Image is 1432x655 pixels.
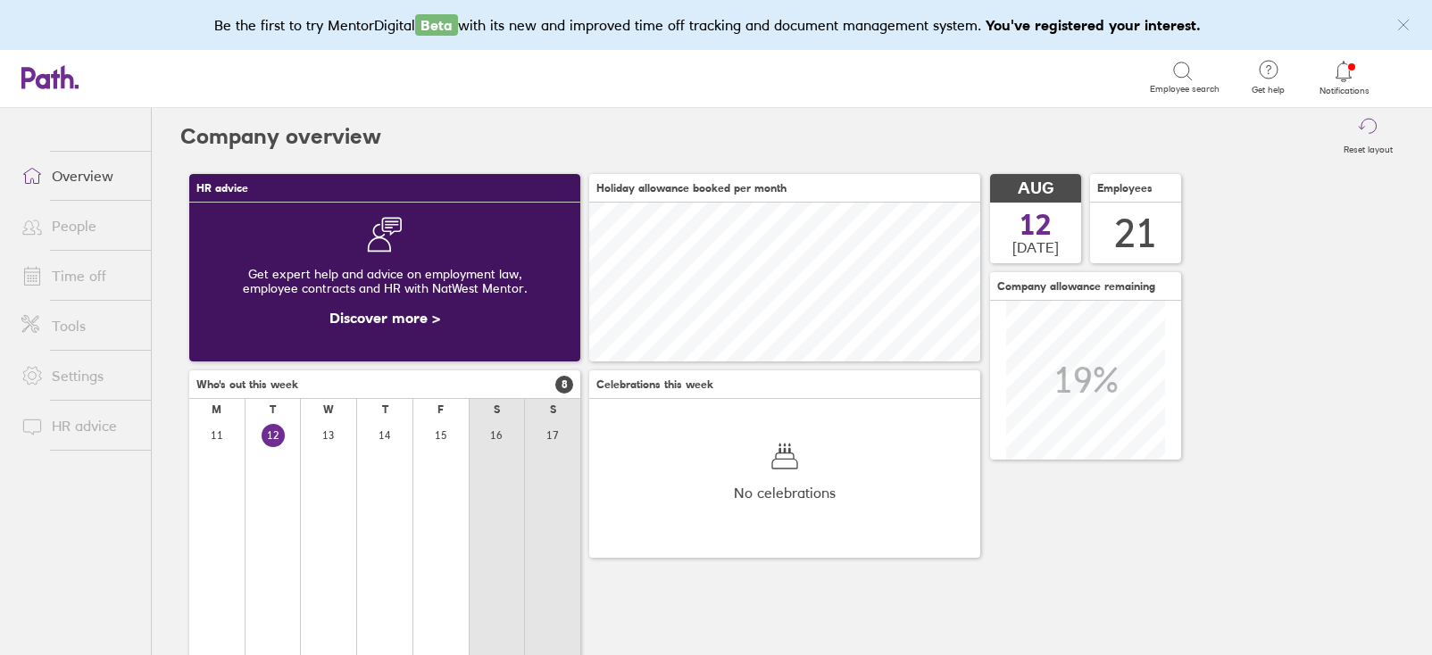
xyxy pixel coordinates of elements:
[212,403,221,416] div: M
[7,208,151,244] a: People
[180,108,381,165] h2: Company overview
[734,485,836,501] span: No celebrations
[997,280,1155,293] span: Company allowance remaining
[7,158,151,194] a: Overview
[1315,86,1373,96] span: Notifications
[986,16,1201,34] b: You've registered your interest.
[7,308,151,344] a: Tools
[329,309,440,327] a: Discover more >
[1315,59,1373,96] a: Notifications
[323,403,334,416] div: W
[550,403,556,416] div: S
[382,403,388,416] div: T
[555,376,573,394] span: 8
[494,403,500,416] div: S
[7,358,151,394] a: Settings
[596,182,787,195] span: Holiday allowance booked per month
[1333,139,1403,155] label: Reset layout
[1097,182,1153,195] span: Employees
[196,182,248,195] span: HR advice
[214,14,1219,36] div: Be the first to try MentorDigital with its new and improved time off tracking and document manage...
[437,403,444,416] div: F
[196,378,298,391] span: Who's out this week
[1012,239,1059,255] span: [DATE]
[596,378,713,391] span: Celebrations this week
[204,253,566,310] div: Get expert help and advice on employment law, employee contracts and HR with NatWest Mentor.
[1333,108,1403,165] button: Reset layout
[7,258,151,294] a: Time off
[200,69,246,85] div: Search
[1018,179,1053,198] span: AUG
[1150,84,1220,95] span: Employee search
[415,14,458,36] span: Beta
[1020,211,1052,239] span: 12
[1114,211,1157,256] div: 21
[1239,85,1297,95] span: Get help
[270,403,276,416] div: T
[7,408,151,444] a: HR advice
